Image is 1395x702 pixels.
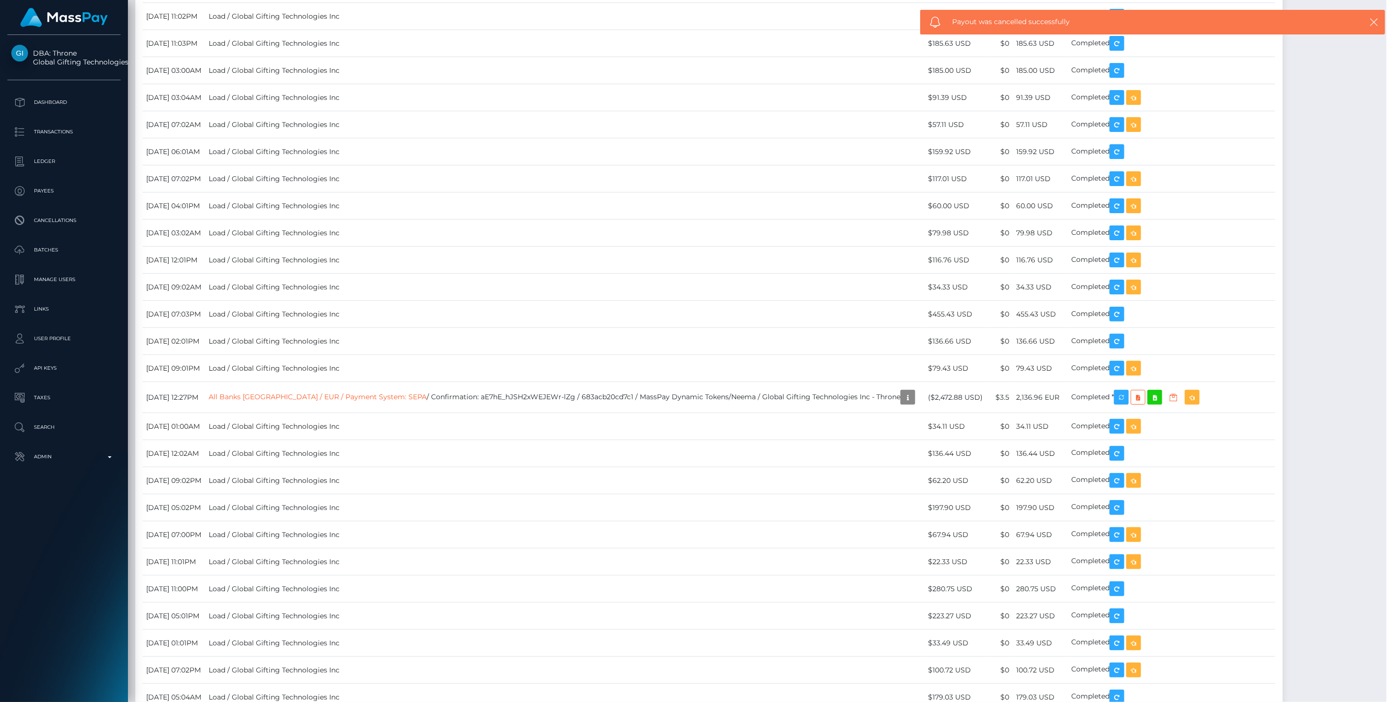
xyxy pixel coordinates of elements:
p: User Profile [11,331,117,346]
p: Admin [11,449,117,464]
p: Manage Users [11,272,117,287]
img: Global Gifting Technologies Inc [11,45,28,62]
p: API Keys [11,361,117,376]
p: Transactions [11,125,117,139]
span: DBA: Throne Global Gifting Technologies Inc [7,49,121,66]
p: Dashboard [11,95,117,110]
span: Payout was cancelled successfully [952,17,1329,27]
p: Taxes [11,390,117,405]
p: Ledger [11,154,117,169]
p: Payees [11,184,117,198]
p: Batches [11,243,117,257]
img: MassPay Logo [20,8,108,27]
p: Links [11,302,117,317]
p: Search [11,420,117,435]
p: Cancellations [11,213,117,228]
